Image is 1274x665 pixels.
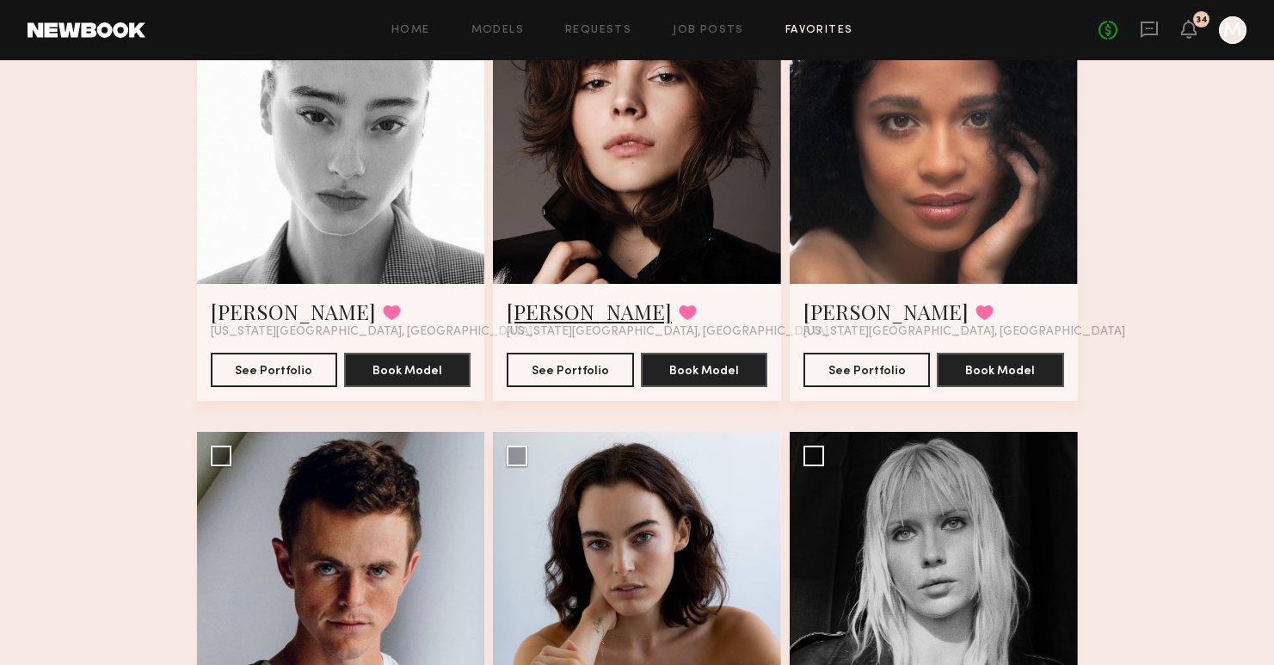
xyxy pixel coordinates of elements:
a: Home [391,25,430,36]
a: Book Model [344,362,471,377]
a: Job Posts [673,25,744,36]
a: Favorites [785,25,853,36]
span: [US_STATE][GEOGRAPHIC_DATA], [GEOGRAPHIC_DATA] [211,325,532,339]
span: [US_STATE][GEOGRAPHIC_DATA], [GEOGRAPHIC_DATA] [507,325,828,339]
a: M [1219,16,1246,44]
button: Book Model [937,353,1063,387]
button: Book Model [641,353,767,387]
a: Models [471,25,524,36]
button: See Portfolio [803,353,930,387]
a: [PERSON_NAME] [803,298,969,325]
button: See Portfolio [211,353,337,387]
a: [PERSON_NAME] [507,298,672,325]
a: [PERSON_NAME] [211,298,376,325]
a: Book Model [641,362,767,377]
button: See Portfolio [507,353,633,387]
span: [US_STATE][GEOGRAPHIC_DATA], [GEOGRAPHIC_DATA] [803,325,1125,339]
a: Book Model [937,362,1063,377]
a: Requests [565,25,631,36]
div: 34 [1196,15,1208,25]
button: Book Model [344,353,471,387]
